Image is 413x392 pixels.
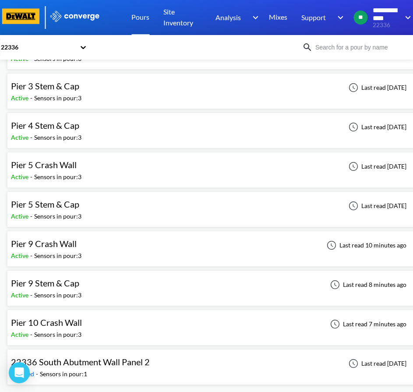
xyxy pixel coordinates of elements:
[30,94,34,102] span: -
[30,55,34,62] span: -
[399,12,413,23] img: downArrow.svg
[9,362,30,383] div: Open Intercom Messenger
[30,331,34,338] span: -
[344,122,409,132] div: Last read [DATE]
[325,279,409,290] div: Last read 8 minutes ago
[40,369,87,379] div: Sensors in pour: 1
[344,82,409,93] div: Last read [DATE]
[344,201,409,211] div: Last read [DATE]
[11,55,30,62] span: Active
[11,238,77,249] span: Pier 9 Crash Wall
[344,161,409,172] div: Last read [DATE]
[11,278,79,288] span: Pier 9 Stem & Cap
[11,134,30,141] span: Active
[49,11,100,22] img: logo_ewhite.svg
[34,290,81,300] div: Sensors in pour: 3
[36,370,40,378] span: -
[30,291,34,299] span: -
[34,251,81,261] div: Sensors in pour: 3
[332,12,346,23] img: downArrow.svg
[11,199,79,209] span: Pier 5 Stem & Cap
[34,330,81,339] div: Sensors in pour: 3
[322,240,409,251] div: Last read 10 minutes ago
[11,252,30,259] span: Active
[11,120,79,131] span: Pier 4 Stem & Cap
[247,12,261,23] img: downArrow.svg
[11,291,30,299] span: Active
[34,93,81,103] div: Sensors in pour: 3
[34,212,81,221] div: Sensors in pour: 3
[11,173,30,180] span: Active
[11,159,77,170] span: Pier 5 Crash Wall
[11,317,82,328] span: Pier 10 Crash Wall
[325,319,409,329] div: Last read 7 minutes ago
[215,12,241,23] span: Analysis
[34,172,81,182] div: Sensors in pour: 3
[11,94,30,102] span: Active
[302,42,313,53] img: icon-search.svg
[373,22,399,28] span: 22336
[344,358,409,369] div: Last read [DATE]
[301,12,326,23] span: Support
[30,173,34,180] span: -
[30,252,34,259] span: -
[30,134,34,141] span: -
[11,357,150,367] span: 22336 South Abutment Wall Panel 2
[11,81,79,91] span: Pier 3 Stem & Cap
[313,42,411,52] input: Search for a pour by name
[11,212,30,220] span: Active
[11,331,30,338] span: Active
[34,133,81,142] div: Sensors in pour: 3
[30,212,34,220] span: -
